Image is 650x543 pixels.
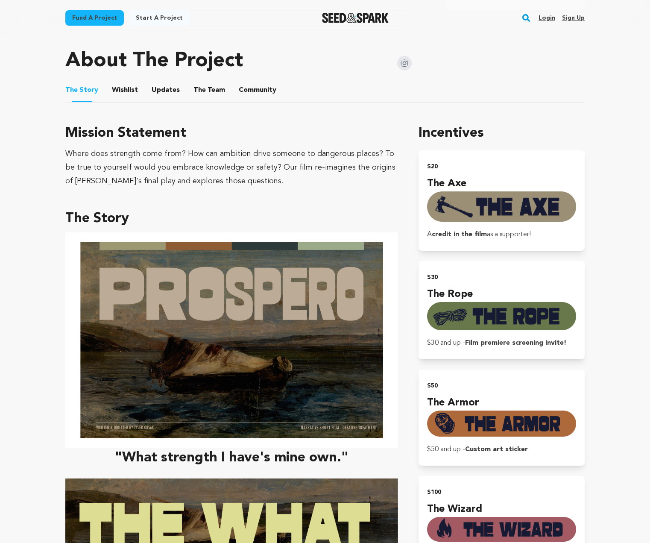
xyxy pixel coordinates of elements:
a: Fund a project [65,10,124,26]
div: Where does strength come from? How can ambition drive someone to dangerous places? To be true to ... [65,147,398,188]
h1: About The Project [65,51,243,71]
img: incentive [427,411,576,437]
strong: Custom art sticker [465,446,528,453]
span: Story [65,85,98,95]
h4: The Armor [427,395,576,411]
button: $50 The Armor incentive $50 and up -Custom art sticker [419,370,585,466]
strong: credit in the film [432,231,487,238]
img: Seed&Spark Instagram Icon [397,56,412,70]
h2: $30 [427,271,576,283]
span: The [193,85,206,95]
strong: "What strength I have's mine own." [115,451,348,465]
h4: The Wizard [427,502,576,517]
img: incentive [427,191,576,222]
a: Login [539,11,555,25]
strong: Film premiere screening invite! [465,340,566,346]
span: The [65,85,78,95]
a: Seed&Spark Homepage [322,13,389,23]
p: $30 and up - [427,337,576,349]
button: $30 The Rope incentive $30 and up -Film premiere screening invite! [419,261,585,359]
p: A as a supporter! [427,229,576,241]
button: $20 The Axe incentive Acredit in the filmas a supporter! [419,150,585,251]
h2: $20 [427,161,576,173]
span: Wishlist [112,85,138,95]
h2: $50 [427,380,576,392]
h3: Mission Statement [65,123,398,144]
h1: Incentives [419,123,585,144]
p: $50 and up - [427,443,576,455]
span: Community [239,85,276,95]
a: Sign up [562,11,585,25]
span: Team [193,85,225,95]
h4: The Axe [427,176,576,191]
img: incentive [427,517,576,542]
h2: $100 [427,486,576,498]
img: 1754974808-Artboard%201.jpg [65,232,398,448]
h4: The Rope [427,287,576,302]
h3: The Story [65,208,398,229]
a: Start a project [129,10,190,26]
img: Seed&Spark Logo Dark Mode [322,13,389,23]
span: Updates [152,85,180,95]
img: incentive [427,302,576,330]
